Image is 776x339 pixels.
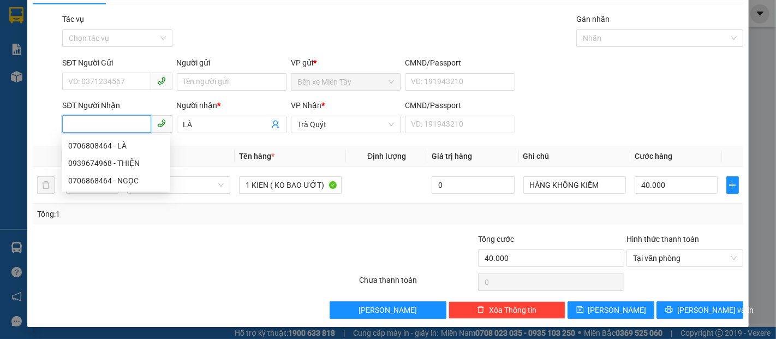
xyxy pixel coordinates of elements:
input: Ghi Chú [523,176,626,194]
div: VP gửi [291,57,401,69]
div: Tổng: 1 [37,208,300,220]
span: user-add [271,120,280,129]
span: phone [157,119,166,128]
button: printer[PERSON_NAME] và In [656,301,743,319]
div: 0706808464 - LÀ [62,137,170,154]
span: delete [477,306,485,314]
span: Giá trị hàng [432,152,472,160]
span: [PERSON_NAME] [588,304,647,316]
span: Bến xe Miền Tây [11,68,144,108]
span: Nhận: [160,74,300,94]
span: Tại văn phòng [633,250,737,266]
div: SĐT Người Nhận [62,99,172,111]
span: TP.HCM -SÓC TRĂNG [115,27,192,35]
span: Tổng cước [478,235,514,243]
button: plus [726,176,739,194]
div: SĐT Người Gửi [62,57,172,69]
div: 0939674968 - THIỆN [62,154,170,172]
div: 0706868464 - NGỌC [68,175,164,187]
div: 0706808464 - LÀ [68,140,164,152]
div: Người nhận [177,99,286,111]
strong: PHIẾU GỬI HÀNG [113,38,201,49]
strong: XE KHÁCH MỸ DUYÊN [100,10,214,22]
span: Cước hàng [635,152,672,160]
input: VD: Bàn, Ghế [239,176,342,194]
input: 0 [432,176,514,194]
span: plus [727,181,739,189]
span: Xóa Thông tin [489,304,536,316]
span: Bất kỳ [134,177,224,193]
span: Tên hàng [239,152,274,160]
div: Chưa thanh toán [359,274,477,293]
button: delete [37,176,55,194]
span: printer [665,306,673,314]
div: 0939674968 - THIỆN [68,157,164,169]
button: deleteXóa Thông tin [449,301,565,319]
span: [PERSON_NAME] và In [677,304,754,316]
div: Người gửi [177,57,286,69]
span: Bến xe Miền Tây [297,74,394,90]
span: [PERSON_NAME] [359,304,417,316]
span: save [576,306,584,314]
label: Gán nhãn [576,15,610,23]
span: VP Nhận [291,101,321,110]
label: Tác vụ [62,15,84,23]
span: phone [157,76,166,85]
th: Ghi chú [519,146,631,167]
span: Gửi: [11,68,144,108]
div: CMND/Passport [405,99,515,111]
label: Hình thức thanh toán [626,235,699,243]
div: 0706868464 - NGỌC [62,172,170,189]
span: Trà Quýt [297,116,394,133]
span: Định lượng [367,152,406,160]
button: save[PERSON_NAME] [568,301,654,319]
div: CMND/Passport [405,57,515,69]
button: [PERSON_NAME] [330,301,446,319]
